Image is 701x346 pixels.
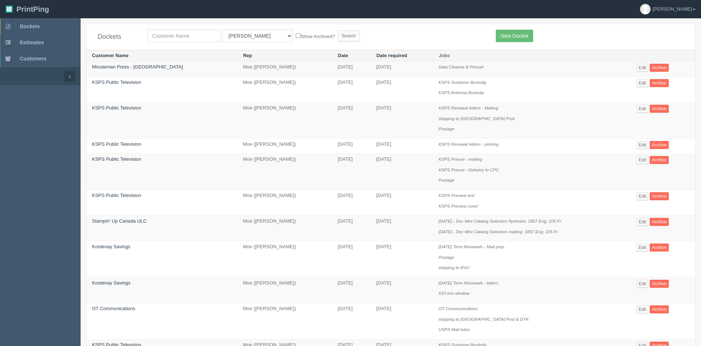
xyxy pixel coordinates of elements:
td: [DATE] [371,154,433,190]
input: Customer Name [147,30,221,42]
i: KSPS Antenna Buckslip [439,90,484,95]
td: Moe ([PERSON_NAME]) [237,277,332,303]
i: shipping to RVU [439,265,469,270]
td: [DATE] [371,216,433,241]
a: Archive [650,243,669,252]
a: Edit [637,141,649,149]
td: Moe ([PERSON_NAME]) [237,216,332,241]
td: [DATE] [332,241,371,278]
td: [DATE] [332,154,371,190]
a: Date [338,53,348,58]
a: Archive [650,218,669,226]
a: Date required [376,53,407,58]
i: KSPS Preview text [439,193,475,198]
a: Edit [637,280,649,288]
i: [DATE] Term Renewals - letters [439,280,498,285]
i: [DATE] - Dec Mini Catalog Selectors mailing: 1857 Eng; 105 Fr [439,229,558,234]
td: Moe ([PERSON_NAME]) [237,190,332,215]
td: [DATE] [371,303,433,339]
td: [DATE] [332,62,371,77]
i: Data Cleanse & Presort [439,64,484,69]
i: Postage [439,255,454,260]
th: Jobs [433,50,631,62]
a: KSPS Public Television [92,105,141,111]
i: #10 non window [439,291,469,295]
a: Archive [650,79,669,87]
a: KSPS Public Television [92,141,141,147]
td: [DATE] [332,277,371,303]
td: Moe ([PERSON_NAME]) [237,241,332,278]
i: KSPS Renewal letters - printing [439,142,499,146]
i: KSPS Preview cover [439,204,478,208]
span: Customers [20,56,47,62]
a: Archive [650,141,669,149]
td: [DATE] [371,190,433,215]
a: Archive [650,280,669,288]
a: Customer Name [92,53,129,58]
a: Edit [637,243,649,252]
td: [DATE] [371,241,433,278]
a: Archive [650,305,669,313]
td: [DATE] [332,138,371,154]
td: [DATE] [371,103,433,139]
td: [DATE] [371,277,433,303]
a: Edit [637,218,649,226]
a: OT Communications [92,306,135,311]
a: Kootenay Savings [92,244,130,249]
td: Moe ([PERSON_NAME]) [237,138,332,154]
span: Dockets [20,23,40,29]
a: Rep [243,53,252,58]
a: Edit [637,305,649,313]
a: KSPS Public Television [92,156,141,162]
td: [DATE] [371,62,433,77]
a: KSPS Public Television [92,79,141,85]
td: [DATE] [332,303,371,339]
span: Estimates [20,40,44,45]
i: shipping to [GEOGRAPHIC_DATA] Post [439,116,515,121]
a: Archive [650,64,669,72]
a: Edit [637,192,649,200]
i: KSPS Prevue - Delivery to CPC [439,167,499,172]
img: avatar_default-7531ab5dedf162e01f1e0bb0964e6a185e93c5c22dfe317fb01d7f8cd2b1632c.jpg [640,4,650,14]
img: logo-3e63b451c926e2ac314895c53de4908e5d424f24456219fb08d385ab2e579770.png [5,5,13,13]
td: Moe ([PERSON_NAME]) [237,303,332,339]
td: [DATE] [332,77,371,102]
input: Show Archived? [296,33,300,38]
td: Moe ([PERSON_NAME]) [237,154,332,190]
td: Moe ([PERSON_NAME]) [237,103,332,139]
i: USPS Mail totes [439,327,470,332]
a: Stampin' Up Canada ULC [92,218,147,224]
a: Minuteman Press - [GEOGRAPHIC_DATA] [92,64,183,70]
a: Archive [650,192,669,200]
td: [DATE] [371,77,433,102]
a: KSPS Public Television [92,193,141,198]
i: shipping to [GEOGRAPHIC_DATA] Post & DYK [439,317,529,321]
a: Edit [637,64,649,72]
a: Edit [637,79,649,87]
td: Moe ([PERSON_NAME]) [237,62,332,77]
td: [DATE] [371,138,433,154]
h4: Dockets [97,33,136,41]
i: KSPS Sustainer Buckslip [439,80,487,85]
i: Postage [439,178,454,182]
a: Archive [650,105,669,113]
a: New Docket [496,30,533,42]
i: KSPS Prevue - mailing [439,157,482,161]
input: Search [338,30,360,41]
i: KSPS Renewal letters - Mailing [439,105,498,110]
td: [DATE] [332,190,371,215]
td: [DATE] [332,103,371,139]
label: Show Archived? [296,32,335,40]
a: Archive [650,156,669,164]
i: [DATE] Term Renewals - Mail prep [439,244,504,249]
a: Edit [637,105,649,113]
td: Moe ([PERSON_NAME]) [237,77,332,102]
a: Edit [637,156,649,164]
i: Postage [439,126,454,131]
td: [DATE] [332,216,371,241]
i: [DATE] - Dec Mini Catalog Selectors flysheets: 1857 Eng; 105 Fr [439,219,561,223]
i: OT Communications [439,306,478,311]
a: Kootenay Savings [92,280,130,286]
